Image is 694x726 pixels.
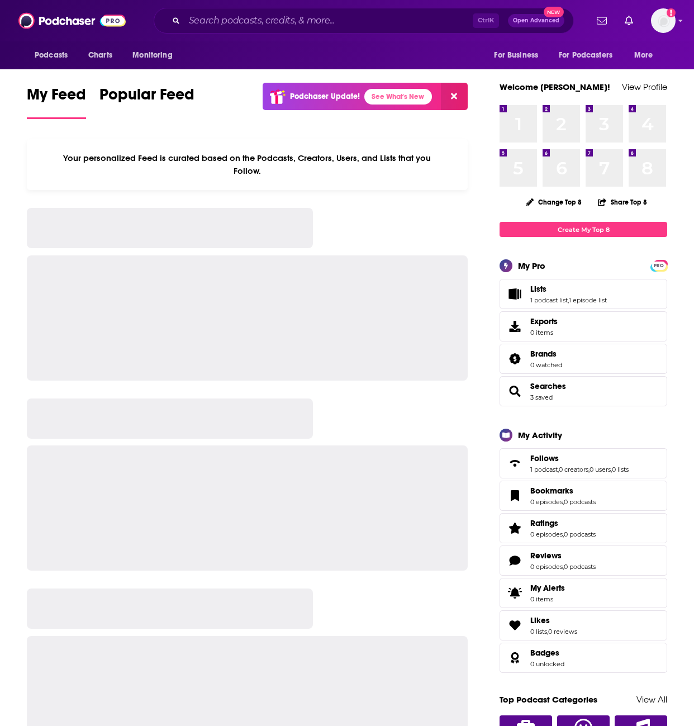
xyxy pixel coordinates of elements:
[569,296,607,304] a: 1 episode list
[500,643,667,673] span: Badges
[544,7,564,17] span: New
[27,45,82,66] button: open menu
[519,195,588,209] button: Change Top 8
[530,361,562,369] a: 0 watched
[503,650,526,666] a: Badges
[559,466,588,473] a: 0 creators
[530,453,559,463] span: Follows
[27,85,86,111] span: My Feed
[592,11,611,30] a: Show notifications dropdown
[559,48,612,63] span: For Podcasters
[503,585,526,601] span: My Alerts
[184,12,473,30] input: Search podcasts, credits, & more...
[290,92,360,101] p: Podchaser Update!
[530,563,563,571] a: 0 episodes
[154,8,574,34] div: Search podcasts, credits, & more...
[634,48,653,63] span: More
[500,279,667,309] span: Lists
[530,349,562,359] a: Brands
[651,8,676,33] button: Show profile menu
[500,610,667,640] span: Likes
[620,11,638,30] a: Show notifications dropdown
[503,553,526,568] a: Reviews
[35,48,68,63] span: Podcasts
[503,383,526,399] a: Searches
[558,466,559,473] span: ,
[530,381,566,391] a: Searches
[500,694,597,705] a: Top Podcast Categories
[530,316,558,326] span: Exports
[530,393,553,401] a: 3 saved
[530,648,559,658] span: Badges
[651,8,676,33] span: Logged in as Madeline.Zeno
[81,45,119,66] a: Charts
[530,486,596,496] a: Bookmarks
[530,583,565,593] span: My Alerts
[652,261,666,269] a: PRO
[568,296,569,304] span: ,
[530,615,577,625] a: Likes
[508,14,564,27] button: Open AdvancedNew
[473,13,499,28] span: Ctrl K
[651,8,676,33] img: User Profile
[530,486,573,496] span: Bookmarks
[564,530,596,538] a: 0 podcasts
[88,48,112,63] span: Charts
[626,45,667,66] button: open menu
[563,563,564,571] span: ,
[667,8,676,17] svg: Add a profile image
[530,518,596,528] a: Ratings
[530,628,547,635] a: 0 lists
[503,488,526,504] a: Bookmarks
[27,139,468,190] div: Your personalized Feed is curated based on the Podcasts, Creators, Users, and Lists that you Follow.
[500,222,667,237] a: Create My Top 8
[500,481,667,511] span: Bookmarks
[503,455,526,471] a: Follows
[513,18,559,23] span: Open Advanced
[611,466,612,473] span: ,
[530,551,562,561] span: Reviews
[530,660,564,668] a: 0 unlocked
[503,618,526,633] a: Likes
[500,311,667,341] a: Exports
[503,351,526,367] a: Brands
[503,319,526,334] span: Exports
[652,262,666,270] span: PRO
[503,286,526,302] a: Lists
[500,545,667,576] span: Reviews
[518,260,545,271] div: My Pro
[530,551,596,561] a: Reviews
[500,376,667,406] span: Searches
[18,10,126,31] img: Podchaser - Follow, Share and Rate Podcasts
[530,284,546,294] span: Lists
[518,430,562,440] div: My Activity
[597,191,648,213] button: Share Top 8
[530,284,607,294] a: Lists
[564,498,596,506] a: 0 podcasts
[563,530,564,538] span: ,
[547,628,548,635] span: ,
[636,694,667,705] a: View All
[530,453,629,463] a: Follows
[530,466,558,473] a: 1 podcast
[530,329,558,336] span: 0 items
[530,595,565,603] span: 0 items
[27,85,86,119] a: My Feed
[500,448,667,478] span: Follows
[500,578,667,608] a: My Alerts
[563,498,564,506] span: ,
[622,82,667,92] a: View Profile
[125,45,187,66] button: open menu
[530,615,550,625] span: Likes
[99,85,194,119] a: Popular Feed
[530,498,563,506] a: 0 episodes
[590,466,611,473] a: 0 users
[494,48,538,63] span: For Business
[588,466,590,473] span: ,
[530,648,564,658] a: Badges
[530,349,557,359] span: Brands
